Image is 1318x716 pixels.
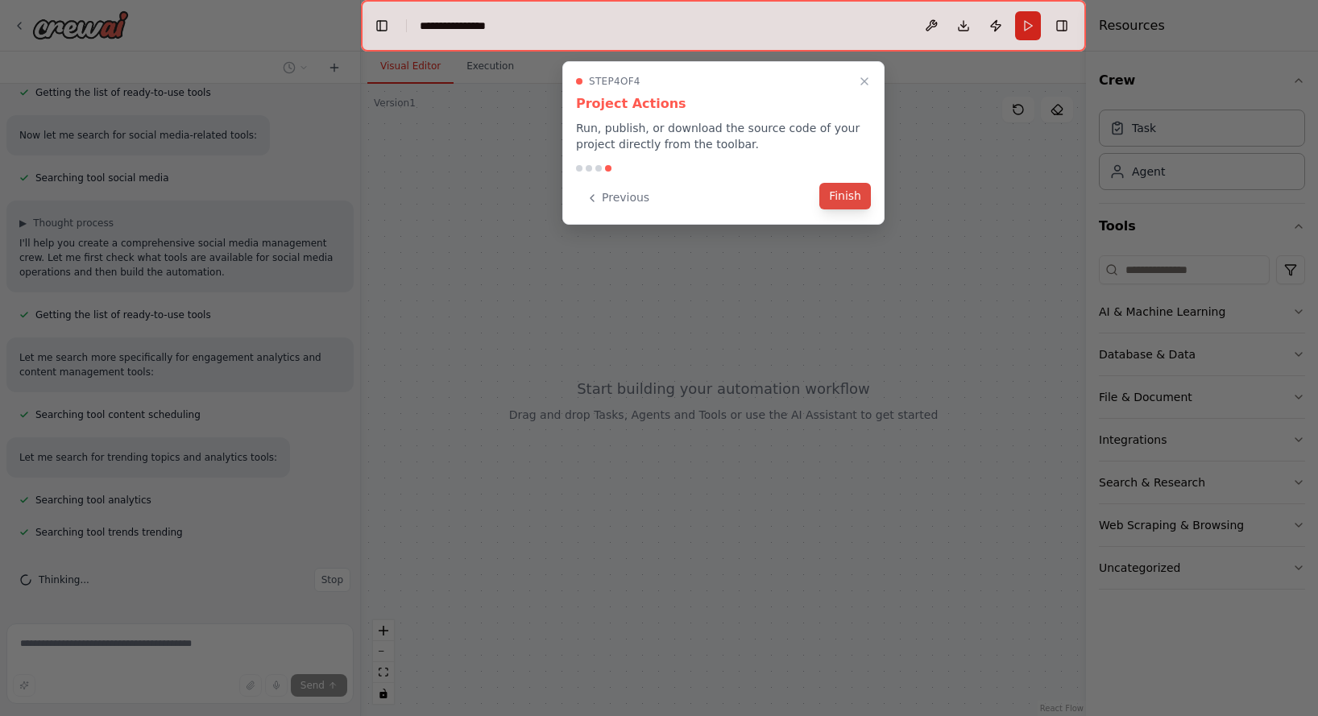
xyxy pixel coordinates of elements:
span: Step 4 of 4 [589,75,640,88]
h3: Project Actions [576,94,871,114]
button: Close walkthrough [855,72,874,91]
button: Finish [819,183,871,209]
button: Hide left sidebar [371,14,393,37]
button: Previous [576,184,659,211]
p: Run, publish, or download the source code of your project directly from the toolbar. [576,120,871,152]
